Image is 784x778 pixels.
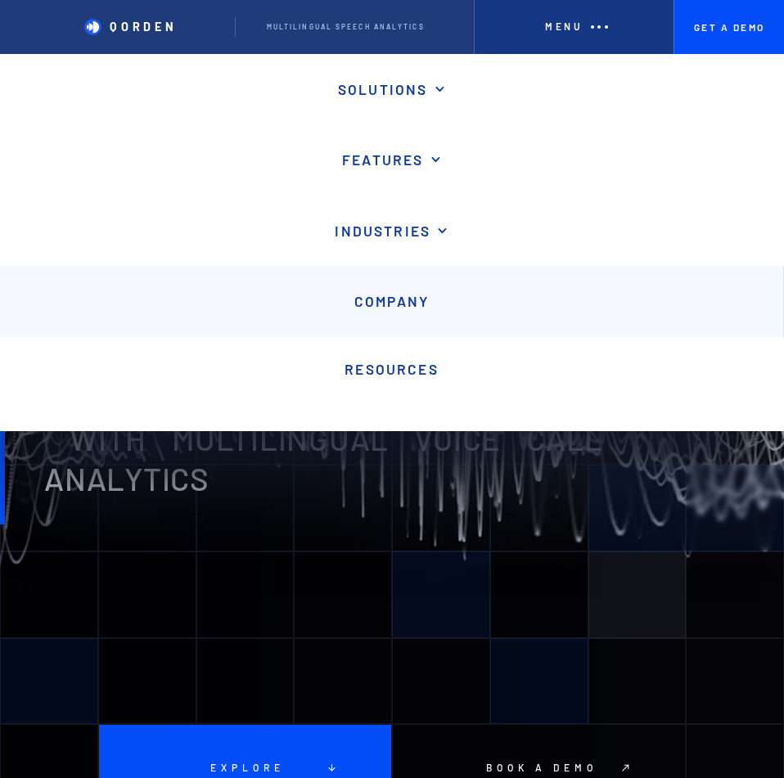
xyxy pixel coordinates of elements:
p: INDUSTRIES [335,223,430,240]
p: Multilingual Speech analytics [267,23,425,31]
p: Qorden [110,20,178,34]
p: Resources [35,361,748,378]
p: Get A Demo [688,21,770,33]
div: Menu [545,21,583,32]
p: features [342,151,423,169]
p: Company [354,293,429,310]
p: Solutions [338,81,427,98]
